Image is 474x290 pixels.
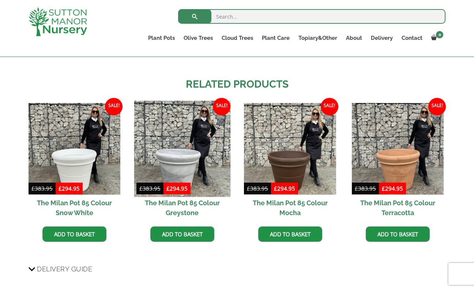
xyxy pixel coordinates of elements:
span: Sale! [428,98,446,115]
a: Add to basket: “The Milan Pot 85 Colour Mocha” [258,226,322,242]
a: Olive Trees [179,33,217,43]
bdi: 383.95 [355,185,376,192]
input: Search... [178,9,445,24]
span: Sale! [105,98,123,115]
a: Add to basket: “The Milan Pot 85 Colour Greystone” [150,226,214,242]
h2: The Milan Pot 85 Colour Snow White [29,195,120,221]
a: Contact [397,33,427,43]
bdi: 383.95 [247,185,268,192]
h2: The Milan Pot 85 Colour Terracotta [352,195,444,221]
a: 0 [427,33,445,43]
h2: The Milan Pot 85 Colour Mocha [244,195,336,221]
a: Add to basket: “The Milan Pot 85 Colour Snow White” [42,226,106,242]
a: About [342,33,366,43]
bdi: 294.95 [166,185,188,192]
span: Sale! [321,98,338,115]
a: Topiary&Other [294,33,342,43]
img: The Milan Pot 85 Colour Mocha [244,103,336,195]
span: £ [355,185,358,192]
span: 0 [436,31,443,38]
span: £ [139,185,143,192]
bdi: 383.95 [31,185,53,192]
h2: Related products [29,77,445,92]
img: logo [29,7,87,36]
span: £ [247,185,250,192]
a: Cloud Trees [217,33,257,43]
bdi: 383.95 [139,185,161,192]
span: £ [274,185,277,192]
a: Sale! The Milan Pot 85 Colour Terracotta [352,103,444,221]
a: Plant Care [257,33,294,43]
a: Sale! The Milan Pot 85 Colour Mocha [244,103,336,221]
a: Sale! The Milan Pot 85 Colour Greystone [136,103,228,221]
span: £ [59,185,62,192]
a: Sale! The Milan Pot 85 Colour Snow White [29,103,120,221]
span: Delivery Guide [37,262,92,276]
bdi: 294.95 [274,185,295,192]
a: Delivery [366,33,397,43]
img: The Milan Pot 85 Colour Greystone [134,100,230,197]
span: £ [382,185,385,192]
h2: The Milan Pot 85 Colour Greystone [136,195,228,221]
span: Sale! [213,98,230,115]
bdi: 294.95 [59,185,80,192]
img: The Milan Pot 85 Colour Snow White [29,103,120,195]
bdi: 294.95 [382,185,403,192]
span: £ [31,185,35,192]
a: Plant Pots [144,33,179,43]
a: Add to basket: “The Milan Pot 85 Colour Terracotta” [366,226,430,242]
img: The Milan Pot 85 Colour Terracotta [352,103,444,195]
span: £ [166,185,170,192]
